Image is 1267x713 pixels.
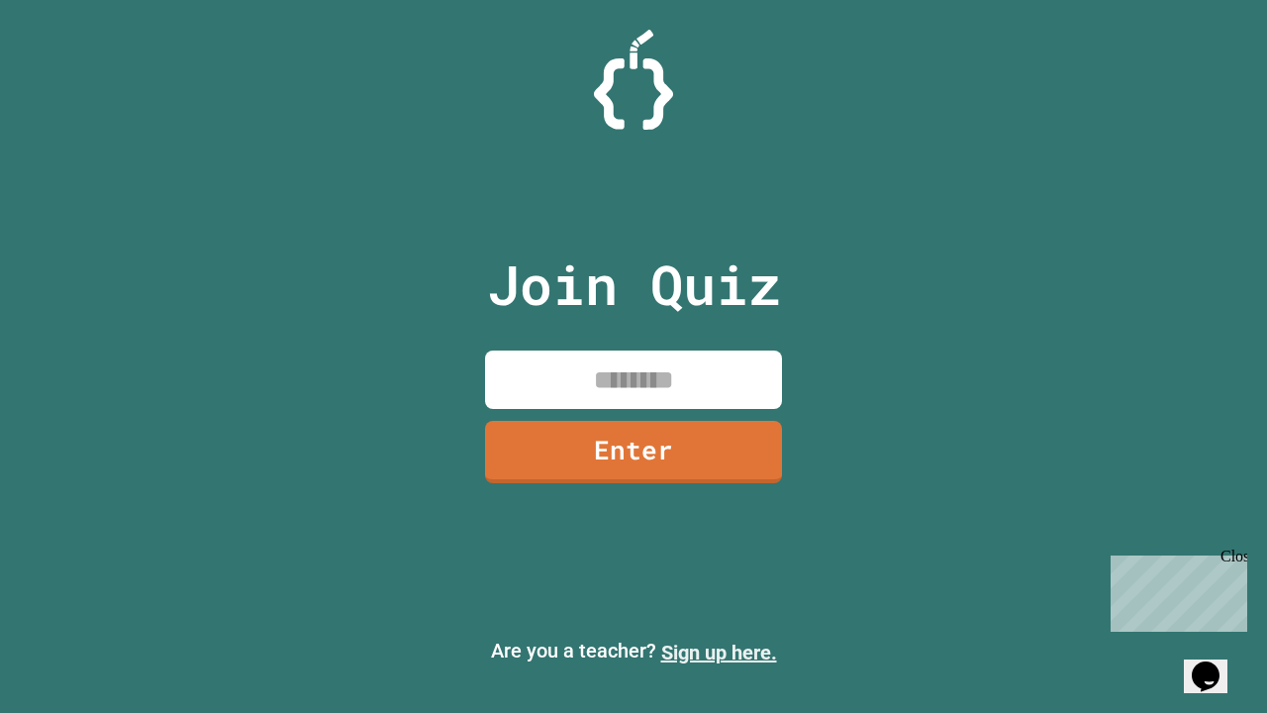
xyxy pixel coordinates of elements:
iframe: chat widget [1184,634,1247,693]
a: Enter [485,421,782,483]
div: Chat with us now!Close [8,8,137,126]
iframe: chat widget [1103,548,1247,632]
a: Sign up here. [661,641,777,664]
img: Logo.svg [594,30,673,130]
p: Join Quiz [487,244,781,326]
p: Are you a teacher? [16,636,1251,667]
